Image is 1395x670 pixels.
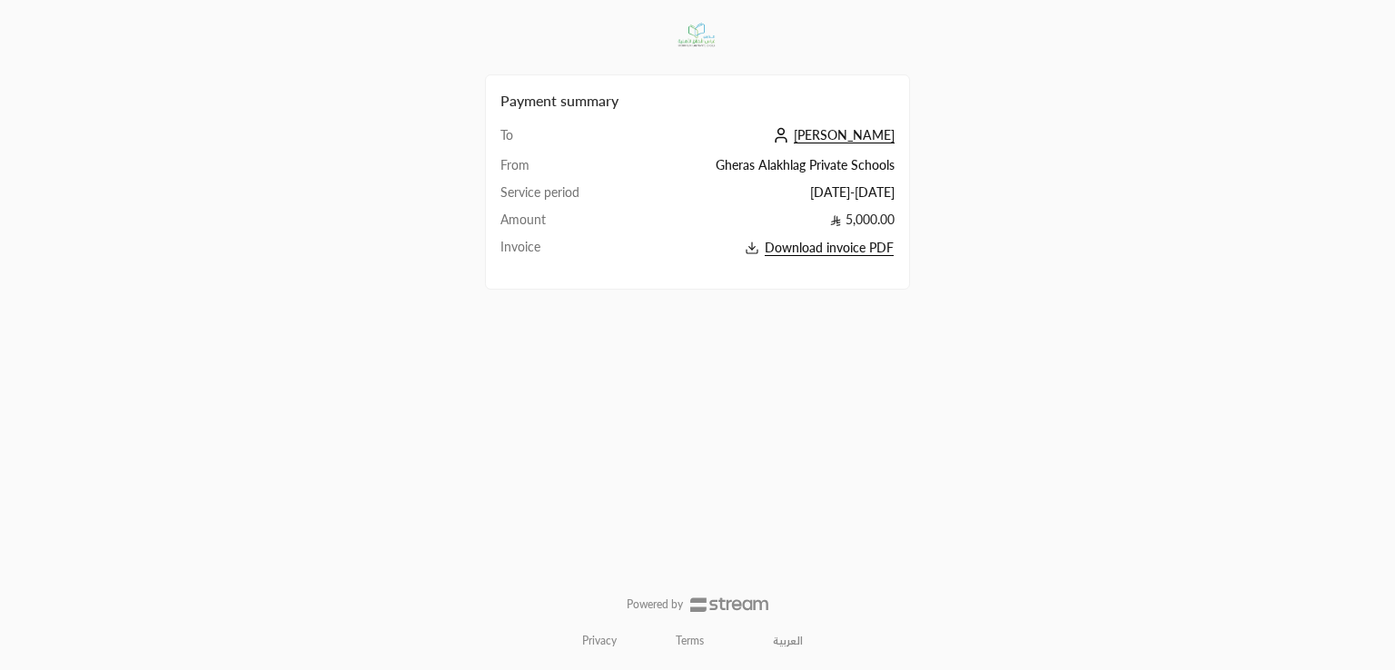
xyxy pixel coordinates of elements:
[621,156,895,183] td: Gheras Alakhlag Private Schools
[763,626,813,655] a: العربية
[768,127,895,143] a: [PERSON_NAME]
[500,90,895,112] h2: Payment summary
[500,183,621,211] td: Service period
[582,634,617,648] a: Privacy
[668,11,727,60] img: Company Logo
[765,240,894,256] span: Download invoice PDF
[500,156,621,183] td: From
[500,126,621,156] td: To
[676,634,704,648] a: Terms
[621,238,895,259] button: Download invoice PDF
[794,127,895,143] span: [PERSON_NAME]
[500,238,621,259] td: Invoice
[621,211,895,238] td: 5,000.00
[621,183,895,211] td: [DATE] - [DATE]
[500,211,621,238] td: Amount
[627,597,683,612] p: Powered by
